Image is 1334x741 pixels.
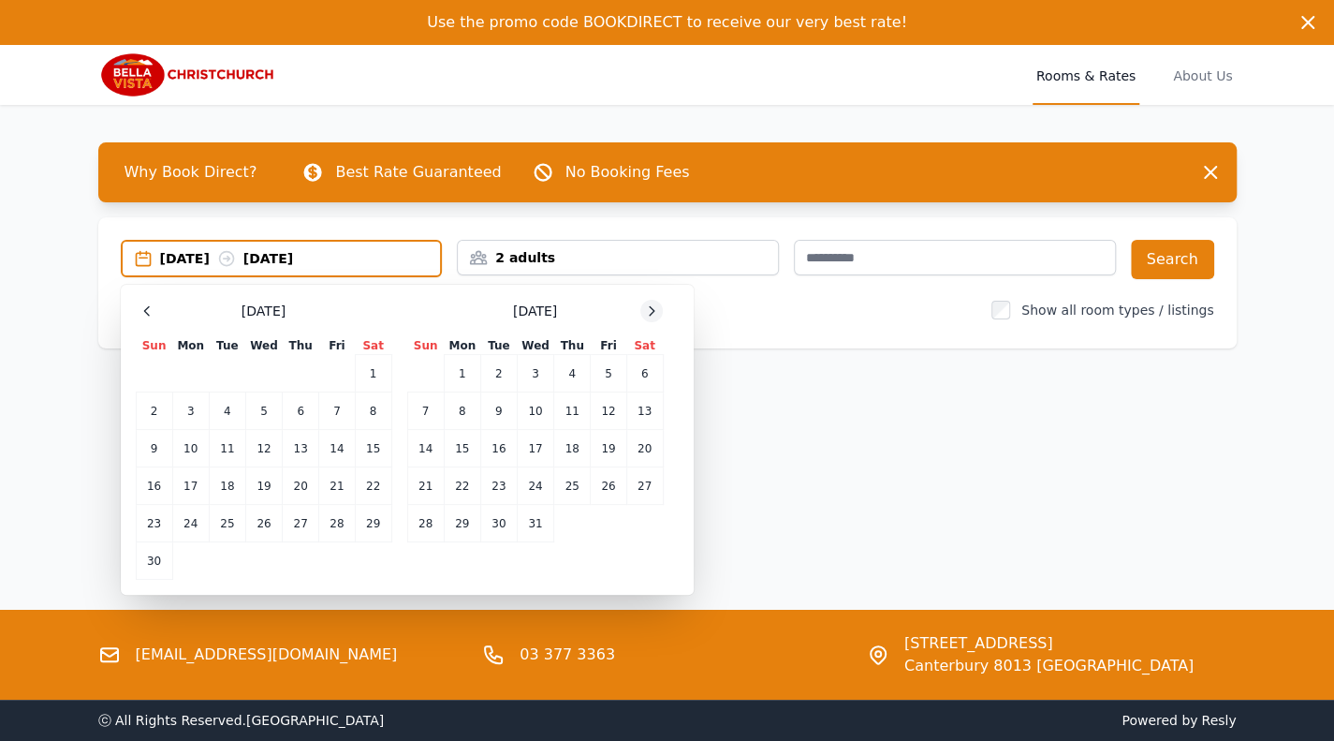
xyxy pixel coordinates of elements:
[136,644,398,666] a: [EMAIL_ADDRESS][DOMAIN_NAME]
[136,505,172,542] td: 23
[626,430,663,467] td: 20
[480,430,517,467] td: 16
[136,393,172,430] td: 2
[444,467,480,505] td: 22
[98,52,279,97] img: Bella Vista Christchurch
[554,430,591,467] td: 18
[355,337,391,355] th: Sat
[517,467,553,505] td: 24
[626,467,663,505] td: 27
[355,467,391,505] td: 22
[554,393,591,430] td: 11
[245,505,282,542] td: 26
[283,467,319,505] td: 20
[513,302,557,320] span: [DATE]
[245,393,282,430] td: 5
[565,161,690,184] p: No Booking Fees
[355,393,391,430] td: 8
[517,393,553,430] td: 10
[444,355,480,393] td: 1
[172,393,209,430] td: 3
[904,632,1194,655] span: [STREET_ADDRESS]
[136,430,172,467] td: 9
[427,13,907,31] span: Use the promo code BOOKDIRECT to receive our very best rate!
[319,337,355,355] th: Fri
[1033,45,1139,105] a: Rooms & Rates
[520,644,615,666] a: 03 377 3363
[626,337,663,355] th: Sat
[554,355,591,393] td: 4
[444,430,480,467] td: 15
[444,505,480,542] td: 29
[554,337,591,355] th: Thu
[554,467,591,505] td: 25
[172,430,209,467] td: 10
[172,467,209,505] td: 17
[245,467,282,505] td: 19
[335,161,501,184] p: Best Rate Guaranteed
[319,467,355,505] td: 21
[283,337,319,355] th: Thu
[242,302,286,320] span: [DATE]
[283,430,319,467] td: 13
[136,337,172,355] th: Sun
[160,249,441,268] div: [DATE] [DATE]
[209,337,245,355] th: Tue
[517,430,553,467] td: 17
[407,467,444,505] td: 21
[591,467,626,505] td: 26
[444,337,480,355] th: Mon
[1201,713,1236,728] a: Resly
[591,393,626,430] td: 12
[517,355,553,393] td: 3
[480,393,517,430] td: 9
[319,505,355,542] td: 28
[1021,303,1213,318] label: Show all room types / listings
[172,505,209,542] td: 24
[209,430,245,467] td: 11
[480,355,517,393] td: 2
[172,337,209,355] th: Mon
[1169,45,1236,105] a: About Us
[675,711,1237,730] span: Powered by
[283,505,319,542] td: 27
[591,355,626,393] td: 5
[245,337,282,355] th: Wed
[626,393,663,430] td: 13
[407,505,444,542] td: 28
[136,467,172,505] td: 16
[517,505,553,542] td: 31
[319,430,355,467] td: 14
[355,430,391,467] td: 15
[319,393,355,430] td: 7
[245,430,282,467] td: 12
[136,542,172,580] td: 30
[517,337,553,355] th: Wed
[407,430,444,467] td: 14
[1131,240,1214,279] button: Search
[480,337,517,355] th: Tue
[480,467,517,505] td: 23
[407,337,444,355] th: Sun
[904,655,1194,677] span: Canterbury 8013 [GEOGRAPHIC_DATA]
[591,337,626,355] th: Fri
[626,355,663,393] td: 6
[407,393,444,430] td: 7
[209,393,245,430] td: 4
[98,713,385,728] span: ⓒ All Rights Reserved. [GEOGRAPHIC_DATA]
[458,248,778,267] div: 2 adults
[591,430,626,467] td: 19
[209,505,245,542] td: 25
[355,505,391,542] td: 29
[283,393,319,430] td: 6
[209,467,245,505] td: 18
[444,393,480,430] td: 8
[480,505,517,542] td: 30
[110,154,272,191] span: Why Book Direct?
[355,355,391,393] td: 1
